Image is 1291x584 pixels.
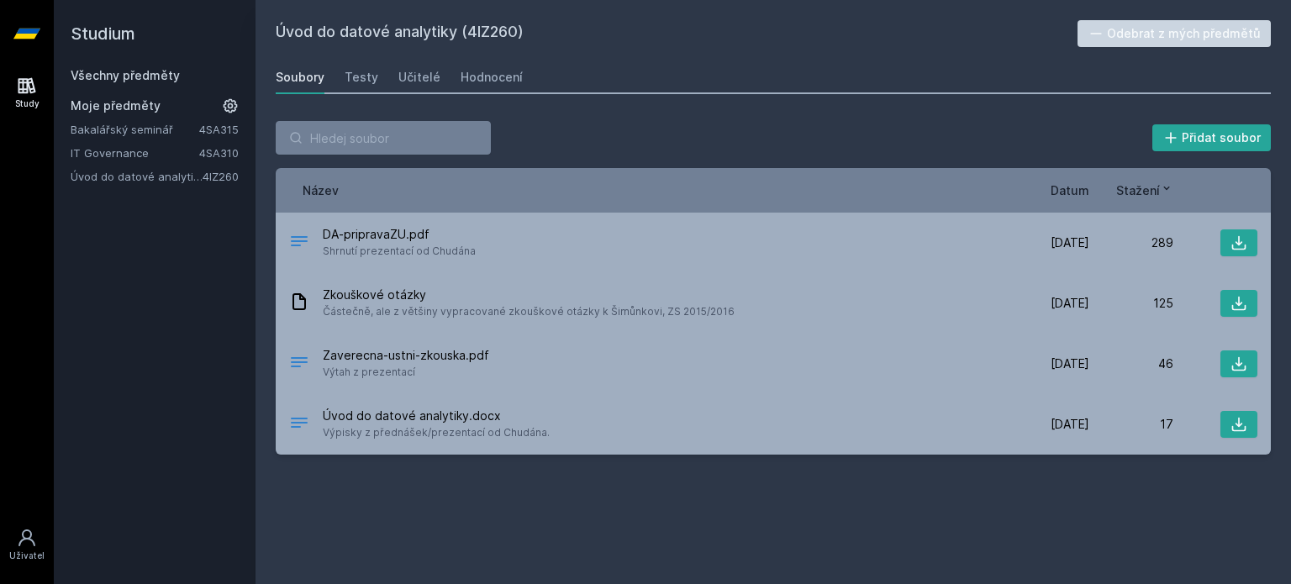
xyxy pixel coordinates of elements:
[276,121,491,155] input: Hledej soubor
[71,97,161,114] span: Moje předměty
[303,182,339,199] button: Název
[203,170,239,183] a: 4IZ260
[199,146,239,160] a: 4SA310
[345,69,378,86] div: Testy
[1116,182,1173,199] button: Stažení
[276,69,324,86] div: Soubory
[323,303,735,320] span: Částečně, ale z většiny vypracované zkouškové otázky k Šimůnkovi, ZS 2015/2016
[1152,124,1272,151] button: Přidat soubor
[3,519,50,571] a: Uživatel
[289,231,309,255] div: PDF
[1051,416,1089,433] span: [DATE]
[276,20,1078,47] h2: Úvod do datové analytiky (4IZ260)
[461,69,523,86] div: Hodnocení
[1089,295,1173,312] div: 125
[323,243,476,260] span: Shrnutí prezentací od Chudána
[289,352,309,376] div: PDF
[398,61,440,94] a: Učitelé
[1116,182,1160,199] span: Stažení
[323,226,476,243] span: DA-pripravaZU.pdf
[323,364,489,381] span: Výtah z prezentací
[9,550,45,562] div: Uživatel
[323,347,489,364] span: Zaverecna-ustni-zkouska.pdf
[1051,234,1089,251] span: [DATE]
[323,408,550,424] span: Úvod do datové analytiky.docx
[71,121,199,138] a: Bakalářský seminář
[199,123,239,136] a: 4SA315
[1051,355,1089,372] span: [DATE]
[1089,234,1173,251] div: 289
[323,424,550,441] span: Výpisky z přednášek/prezentací od Chudána.
[289,413,309,437] div: DOCX
[3,67,50,118] a: Study
[15,97,40,110] div: Study
[276,61,324,94] a: Soubory
[1078,20,1272,47] button: Odebrat z mých předmětů
[398,69,440,86] div: Učitelé
[323,287,735,303] span: Zkouškové otázky
[1089,416,1173,433] div: 17
[1089,355,1173,372] div: 46
[1051,182,1089,199] button: Datum
[71,168,203,185] a: Úvod do datové analytiky
[71,145,199,161] a: IT Governance
[461,61,523,94] a: Hodnocení
[1051,295,1089,312] span: [DATE]
[71,68,180,82] a: Všechny předměty
[345,61,378,94] a: Testy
